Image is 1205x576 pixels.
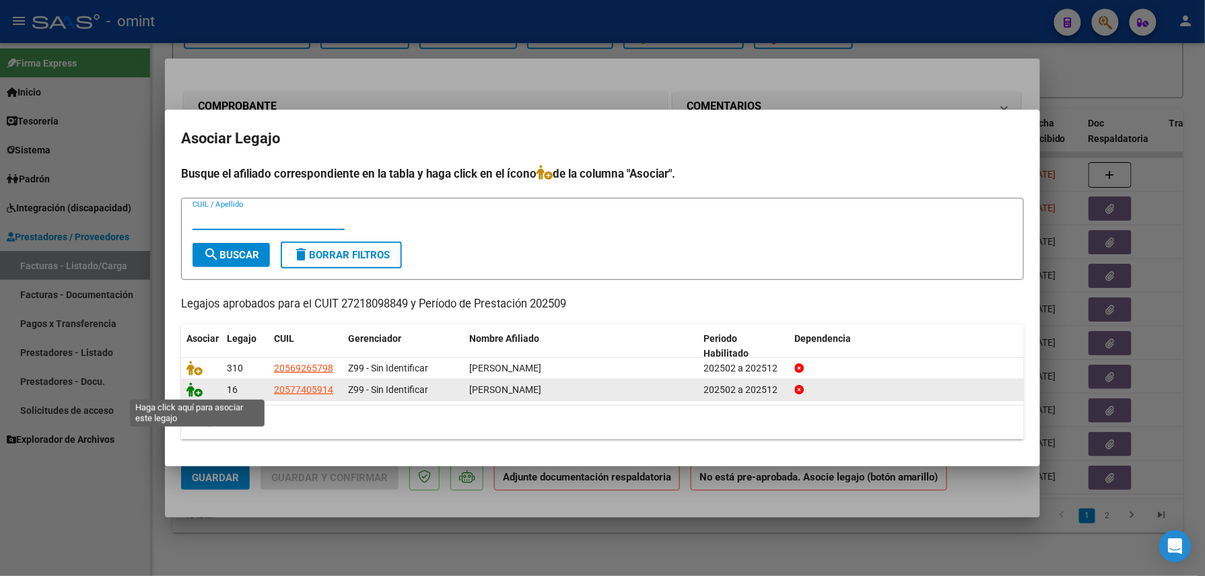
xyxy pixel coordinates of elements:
span: Nombre Afiliado [469,333,539,344]
mat-icon: delete [293,246,309,262]
button: Borrar Filtros [281,242,402,268]
datatable-header-cell: Asociar [181,324,221,369]
datatable-header-cell: CUIL [269,324,343,369]
div: Open Intercom Messenger [1159,530,1192,563]
span: Z99 - Sin Identificar [348,384,428,395]
div: 202502 a 202512 [704,382,784,398]
p: Legajos aprobados para el CUIT 27218098849 y Período de Prestación 202509 [181,296,1024,313]
button: Buscar [193,243,270,267]
span: Buscar [203,249,259,261]
div: 202502 a 202512 [704,361,784,376]
datatable-header-cell: Periodo Habilitado [699,324,790,369]
datatable-header-cell: Gerenciador [343,324,464,369]
h2: Asociar Legajo [181,126,1024,151]
datatable-header-cell: Nombre Afiliado [464,324,699,369]
span: CUIL [274,333,294,344]
span: Legajo [227,333,256,344]
span: 20569265798 [274,363,333,373]
span: CONDAT AGUSTIN [469,363,541,373]
datatable-header-cell: Dependencia [790,324,1025,369]
span: Gerenciador [348,333,401,344]
span: Z99 - Sin Identificar [348,363,428,373]
span: 310 [227,363,243,373]
span: 16 [227,384,238,395]
div: 2 registros [181,406,1024,439]
span: Periodo Habilitado [704,333,749,359]
span: Asociar [186,333,219,344]
span: Borrar Filtros [293,249,390,261]
span: 20577405914 [274,384,333,395]
datatable-header-cell: Legajo [221,324,269,369]
h4: Busque el afiliado correspondiente en la tabla y haga click en el ícono de la columna "Asociar". [181,165,1024,182]
mat-icon: search [203,246,219,262]
span: Dependencia [795,333,852,344]
span: ALFARO VALENTINO JOEL [469,384,541,395]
